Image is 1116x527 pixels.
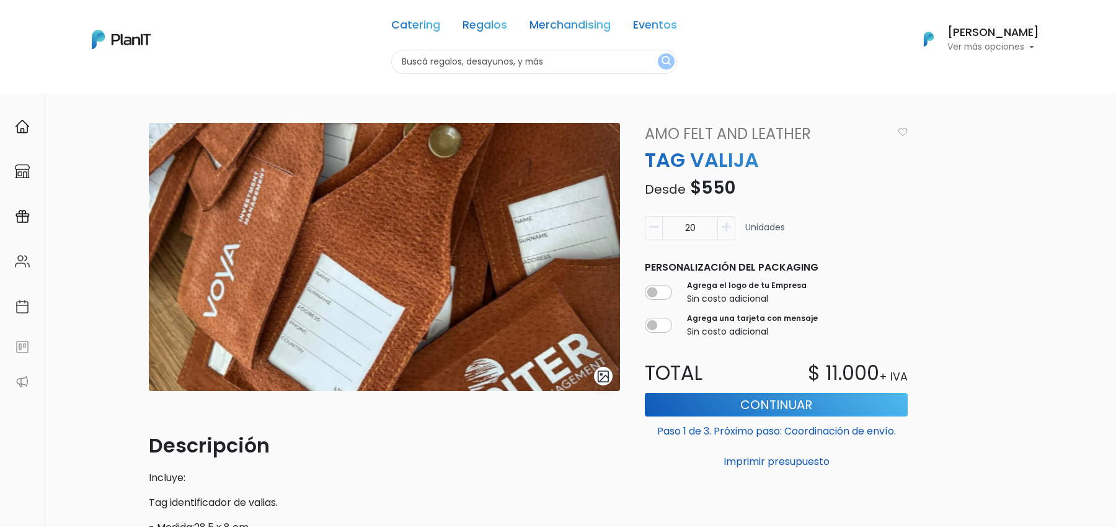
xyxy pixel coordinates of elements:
img: heart_icon [898,128,908,137]
a: Merchandising [529,20,611,35]
p: + IVA [879,369,908,385]
p: Personalización del packaging [645,260,908,275]
img: feedback-78b5a0c8f98aac82b08bfc38622c3050aee476f2c9584af64705fc4e61158814.svg [15,340,30,354]
img: Captura_de_pantalla_2025-08-27_124538.png [149,123,620,391]
span: $550 [690,176,735,200]
p: Ver más opciones [947,43,1039,52]
p: Total [637,358,776,388]
span: Desde [645,181,686,198]
button: Imprimir presupuesto [645,451,908,472]
img: partners-52edf745621dab592f3b2c58e3bca9d71375a7ef29c3b500c9f145b62cc070d4.svg [15,374,30,389]
img: gallery-light [596,369,611,384]
a: Regalos [463,20,507,35]
button: PlanIt Logo [PERSON_NAME] Ver más opciones [908,23,1039,55]
img: search_button-432b6d5273f82d61273b3651a40e1bd1b912527efae98b1b7a1b2c0702e16a8d.svg [662,56,671,68]
img: PlanIt Logo [92,30,151,49]
p: Descripción [149,431,620,461]
p: Incluye: [149,471,620,485]
img: people-662611757002400ad9ed0e3c099ab2801c6687ba6c219adb57efc949bc21e19d.svg [15,254,30,269]
a: Amo Felt and Leather [637,123,892,145]
p: TAG VALIJA [637,145,915,175]
p: Unidades [745,221,785,245]
input: Buscá regalos, desayunos, y más [391,50,677,74]
h6: [PERSON_NAME] [947,27,1039,38]
a: Catering [391,20,440,35]
img: home-e721727adea9d79c4d83392d1f703f7f8bce08238fde08b1acbfd93340b81755.svg [15,119,30,134]
label: Agrega el logo de tu Empresa [687,280,807,291]
img: campaigns-02234683943229c281be62815700db0a1741e53638e28bf9629b52c665b00959.svg [15,209,30,224]
img: PlanIt Logo [915,25,942,53]
a: Eventos [633,20,677,35]
img: calendar-87d922413cdce8b2cf7b7f5f62616a5cf9e4887200fb71536465627b3292af00.svg [15,299,30,314]
img: marketplace-4ceaa7011d94191e9ded77b95e3339b90024bf715f7c57f8cf31f2d8c509eaba.svg [15,164,30,179]
button: Continuar [645,393,908,417]
p: Tag identificador de valias. [149,495,620,510]
p: Sin costo adicional [687,292,807,305]
p: Paso 1 de 3. Próximo paso: Coordinación de envío. [645,419,908,439]
p: Sin costo adicional [687,325,818,338]
label: Agrega una tarjeta con mensaje [687,313,818,324]
p: $ 11.000 [808,358,879,388]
